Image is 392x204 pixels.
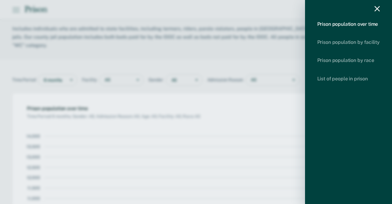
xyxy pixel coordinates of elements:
[317,21,380,27] a: Prison population over time
[317,57,380,63] a: Prison population by race
[317,39,380,45] a: Prison population by facility
[317,76,368,82] div: List of people in prison
[317,21,378,27] div: Prison population over time
[317,76,380,82] a: List of people in prison
[317,57,374,63] div: Prison population by race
